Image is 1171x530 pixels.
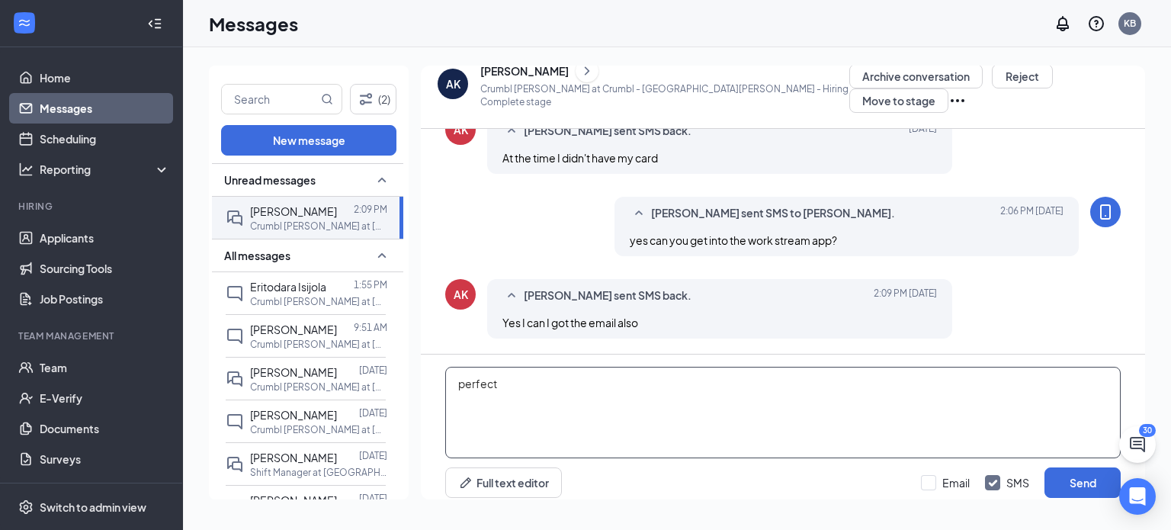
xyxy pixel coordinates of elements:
textarea: perfect [445,367,1121,458]
span: Eritodara Isijola [250,280,326,294]
svg: Notifications [1054,14,1072,33]
svg: SmallChevronUp [630,204,648,223]
svg: Ellipses [948,92,967,110]
a: Job Postings [40,284,170,314]
span: yes can you get into the work stream app? [630,233,837,247]
svg: Collapse [147,16,162,31]
p: Crumbl [PERSON_NAME] at Crumbl - [GEOGRAPHIC_DATA][PERSON_NAME] - Hiring Complete stage [480,82,849,108]
p: Crumbl [PERSON_NAME] at [GEOGRAPHIC_DATA][PERSON_NAME] [250,423,387,436]
button: Move to stage [849,88,948,113]
span: [PERSON_NAME] sent SMS to [PERSON_NAME]. [651,204,895,223]
svg: ChatInactive [226,327,244,345]
h1: Messages [209,11,298,37]
svg: WorkstreamLogo [17,15,32,31]
p: Crumbl [PERSON_NAME] at [GEOGRAPHIC_DATA][PERSON_NAME] [250,338,387,351]
p: [DATE] [359,492,387,505]
div: [PERSON_NAME] [480,63,569,79]
p: Shift Manager at [GEOGRAPHIC_DATA][PERSON_NAME] [250,466,387,479]
a: Scheduling [40,124,170,154]
div: Hiring [18,200,167,213]
div: Reporting [40,162,171,177]
svg: Settings [18,499,34,515]
svg: DoubleChat [226,455,244,474]
p: [DATE] [359,449,387,462]
span: [PERSON_NAME] [250,365,337,379]
svg: Filter [357,90,375,108]
p: 9:51 AM [354,321,387,334]
a: Documents [40,413,170,444]
svg: SmallChevronUp [502,287,521,305]
span: [PERSON_NAME] [250,493,337,507]
svg: Analysis [18,162,34,177]
span: [DATE] 2:06 PM [1000,204,1064,223]
a: Surveys [40,444,170,474]
p: Crumbl [PERSON_NAME] at [GEOGRAPHIC_DATA][PERSON_NAME] [250,220,387,233]
svg: SmallChevronUp [373,171,391,189]
button: New message [221,125,396,156]
span: [DATE] 2:09 PM [874,287,937,305]
input: Search [222,85,318,114]
svg: ChatInactive [226,498,244,516]
p: 2:09 PM [354,203,387,216]
svg: Pen [458,475,473,490]
div: AK [454,287,468,302]
p: [DATE] [359,406,387,419]
button: Archive conversation [849,64,983,88]
a: Home [40,63,170,93]
span: Yes I can I got the email also [502,316,638,329]
button: Full text editorPen [445,467,562,498]
svg: QuestionInfo [1087,14,1105,33]
svg: MobileSms [1096,203,1115,221]
p: [DATE] [359,364,387,377]
a: Team [40,352,170,383]
span: All messages [224,248,290,263]
span: [PERSON_NAME] [250,451,337,464]
button: ChatActive [1119,426,1156,463]
p: 1:55 PM [354,278,387,291]
a: Applicants [40,223,170,253]
a: Sourcing Tools [40,253,170,284]
svg: ChatActive [1128,435,1147,454]
p: Crumbl [PERSON_NAME] at [GEOGRAPHIC_DATA][PERSON_NAME] [250,381,387,393]
div: Open Intercom Messenger [1119,478,1156,515]
svg: SmallChevronUp [373,246,391,265]
span: [PERSON_NAME] [250,204,337,218]
button: Send [1044,467,1121,498]
button: Reject [992,64,1053,88]
span: [DATE] [909,122,937,140]
span: At the time I didn't have my card [502,151,658,165]
span: [PERSON_NAME] sent SMS back. [524,287,691,305]
div: 30 [1139,424,1156,437]
div: AK [446,76,460,92]
div: Switch to admin view [40,499,146,515]
svg: MagnifyingGlass [321,93,333,105]
button: ChevronRight [576,59,598,82]
div: AK [454,122,468,137]
span: [PERSON_NAME] [250,323,337,336]
p: Crumbl [PERSON_NAME] at [GEOGRAPHIC_DATA][PERSON_NAME] [250,295,387,308]
svg: ChatInactive [226,413,244,431]
svg: DoubleChat [226,370,244,388]
span: [PERSON_NAME] sent SMS back. [524,122,691,140]
svg: ChatInactive [226,284,244,303]
a: E-Verify [40,383,170,413]
div: Team Management [18,329,167,342]
span: Unread messages [224,172,316,188]
div: KB [1124,17,1136,30]
a: Messages [40,93,170,124]
svg: SmallChevronUp [502,122,521,140]
button: Filter (2) [350,84,396,114]
svg: DoubleChat [226,209,244,227]
svg: ChevronRight [579,62,595,80]
span: [PERSON_NAME] [250,408,337,422]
